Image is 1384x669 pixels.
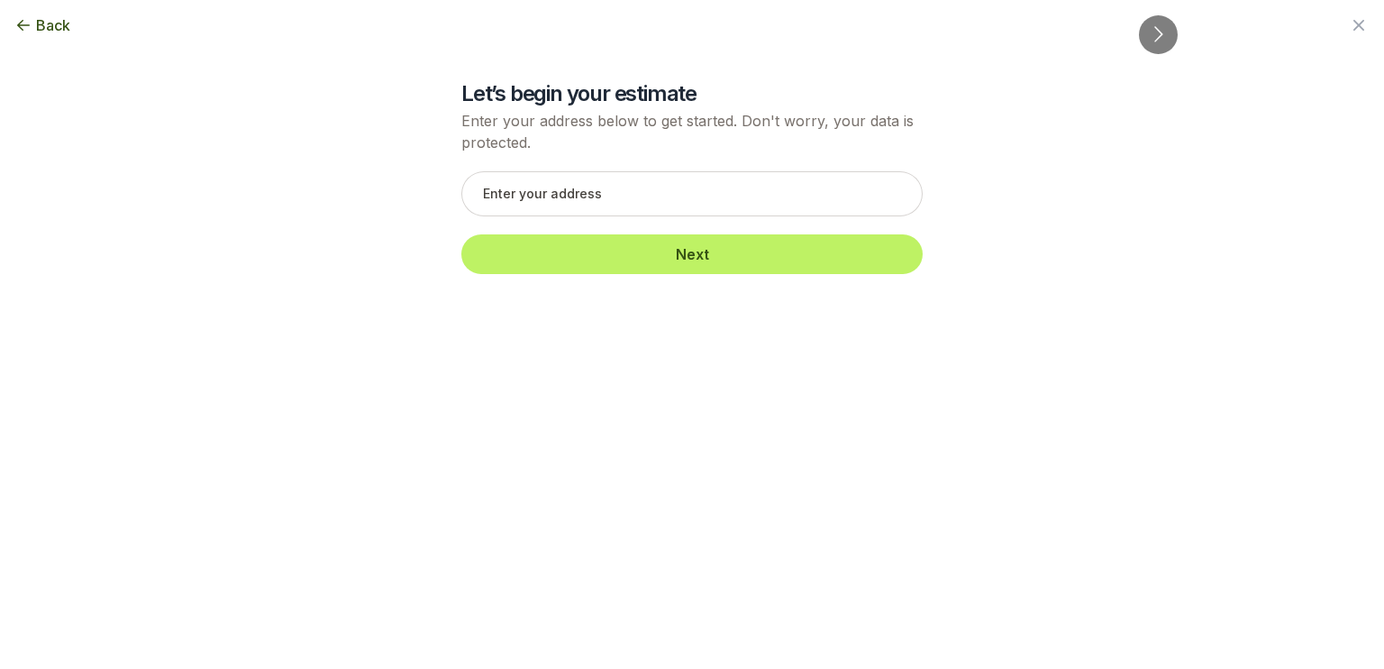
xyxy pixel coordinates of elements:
[461,171,923,216] input: Enter your address
[1139,15,1178,54] button: Go to next slide
[461,110,923,153] p: Enter your address below to get started. Don't worry, your data is protected.
[36,14,70,36] span: Back
[461,79,923,108] h2: Let’s begin your estimate
[14,14,70,36] button: Back
[461,234,923,274] button: Next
